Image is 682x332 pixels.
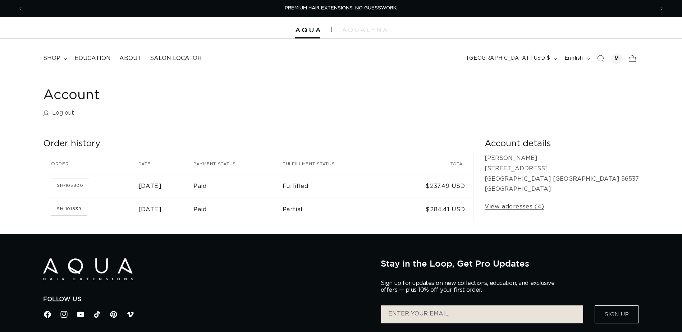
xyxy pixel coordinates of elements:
span: Salon Locator [150,55,202,62]
button: Sign Up [595,305,638,323]
span: PREMIUM HAIR EXTENSIONS. NO GUESSWORK. [285,6,398,10]
td: Paid [193,175,283,198]
th: Payment status [193,153,283,175]
a: Education [70,50,115,66]
span: English [564,55,583,62]
td: $284.41 USD [389,198,473,221]
th: Order [43,153,138,175]
span: shop [43,55,60,62]
a: Order number SH-105300 [51,179,89,192]
th: Total [389,153,473,175]
span: About [119,55,141,62]
span: [GEOGRAPHIC_DATA] | USD $ [467,55,550,62]
th: Date [138,153,193,175]
td: Paid [193,198,283,221]
h2: Follow Us [43,296,370,303]
a: About [115,50,146,66]
td: $237.49 USD [389,175,473,198]
button: Next announcement [654,2,669,15]
button: English [560,52,593,65]
p: [PERSON_NAME] [STREET_ADDRESS] [GEOGRAPHIC_DATA] [GEOGRAPHIC_DATA] 56537 [GEOGRAPHIC_DATA] [485,153,639,194]
h2: Account details [485,138,639,149]
span: Education [74,55,111,62]
a: Salon Locator [146,50,206,66]
h1: Account [43,87,639,104]
a: Order number SH-101839 [51,202,87,215]
h2: Order history [43,138,473,149]
a: View addresses (4) [485,202,544,212]
input: ENTER YOUR EMAIL [381,305,583,323]
summary: shop [39,50,70,66]
button: Previous announcement [13,2,28,15]
time: [DATE] [138,207,162,212]
summary: Search [593,51,609,66]
h2: Stay in the Loop, Get Pro Updates [381,258,639,268]
img: Aqua Hair Extensions [295,28,320,33]
img: aqualyna.com [342,28,387,32]
th: Fulfillment status [283,153,389,175]
time: [DATE] [138,183,162,189]
a: Log out [43,108,74,118]
td: Fulfilled [283,175,389,198]
td: Partial [283,198,389,221]
img: Aqua Hair Extensions [43,258,133,280]
p: Sign up for updates on new collections, education, and exclusive offers — plus 10% off your first... [381,280,560,294]
button: [GEOGRAPHIC_DATA] | USD $ [463,52,560,65]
